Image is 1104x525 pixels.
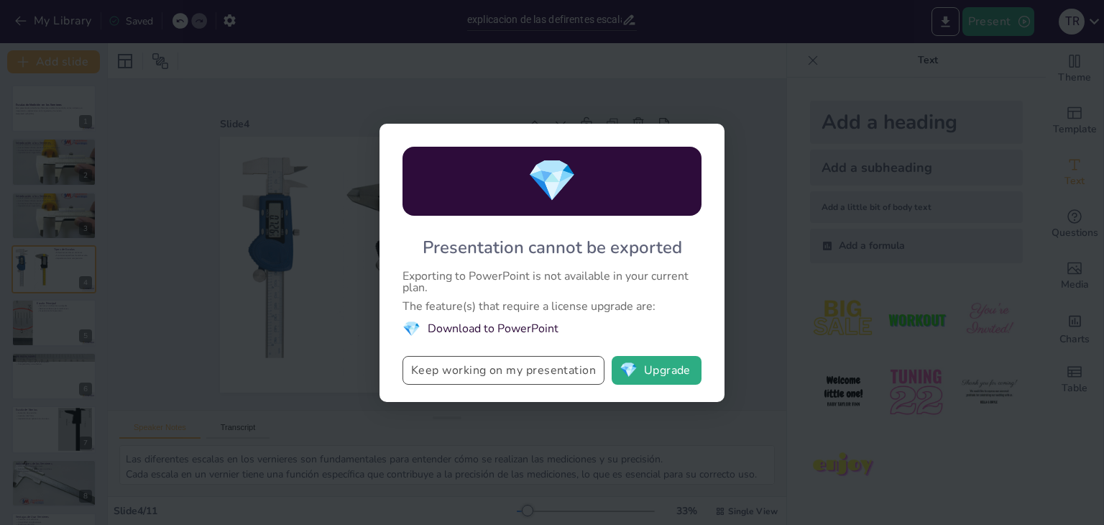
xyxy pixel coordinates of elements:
button: Keep working on my presentation [402,356,604,385]
span: diamond [527,153,577,209]
div: Presentation cannot be exported [423,236,682,259]
li: Download to PowerPoint [402,319,701,339]
div: The feature(s) that require a license upgrade are: [402,301,701,312]
button: diamondUpgrade [612,356,701,385]
div: Exporting to PowerPoint is not available in your current plan. [402,270,701,293]
span: diamond [620,363,638,378]
span: diamond [402,319,420,339]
